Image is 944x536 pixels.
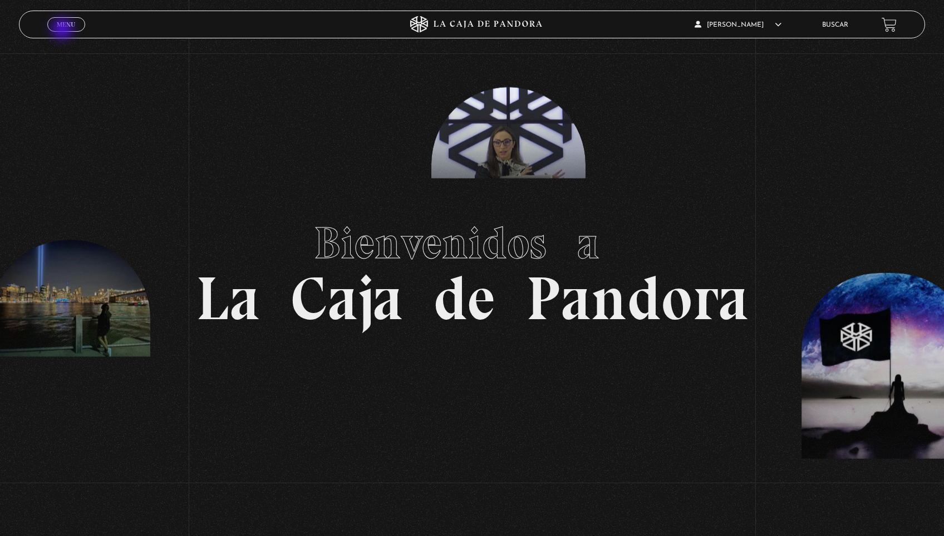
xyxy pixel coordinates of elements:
[57,21,75,28] span: Menu
[196,207,749,329] h1: La Caja de Pandora
[314,216,630,270] span: Bienvenidos a
[822,22,848,28] a: Buscar
[882,17,897,32] a: View your shopping cart
[53,31,79,38] span: Cerrar
[695,22,781,28] span: [PERSON_NAME]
